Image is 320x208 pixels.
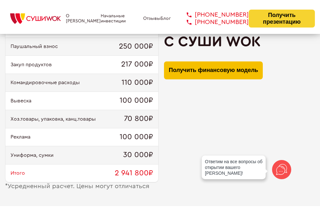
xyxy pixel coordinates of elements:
[202,156,266,179] div: Ответим на все вопросы об открытии вашего [PERSON_NAME]!
[115,169,153,178] span: 2 941 800₽
[11,170,25,176] span: Итого
[11,116,96,122] span: Хоз.товары, упаковка, канц.товары
[11,62,52,68] span: Закуп продуктов
[164,61,263,79] button: Получить финансовую модель
[160,16,171,21] a: Блог
[66,13,101,24] a: О [PERSON_NAME]
[101,13,143,24] a: Начальные инвестиции
[249,10,315,28] button: Получить презентацию
[123,151,153,160] span: 30 000₽
[177,19,249,26] a: [PHONE_NUMBER]
[5,12,66,26] img: СУШИWOK
[11,134,30,140] span: Реклама
[143,16,160,21] a: Отзывы
[177,11,249,19] a: [PHONE_NUMBER]
[119,42,153,51] span: 250 000₽
[120,133,153,142] span: 100 000₽
[11,80,80,85] span: Командировочные расходы
[11,44,58,49] span: Паушальный взнос
[124,115,153,124] span: 70 800₽
[121,78,153,87] span: 110 000₽
[11,98,31,104] span: Вывеска
[11,152,54,158] span: Униформа, сумки
[5,183,159,190] div: Усредненный расчет. Цены могут отличаться
[120,96,153,105] span: 100 000₽
[121,60,153,69] span: 217 000₽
